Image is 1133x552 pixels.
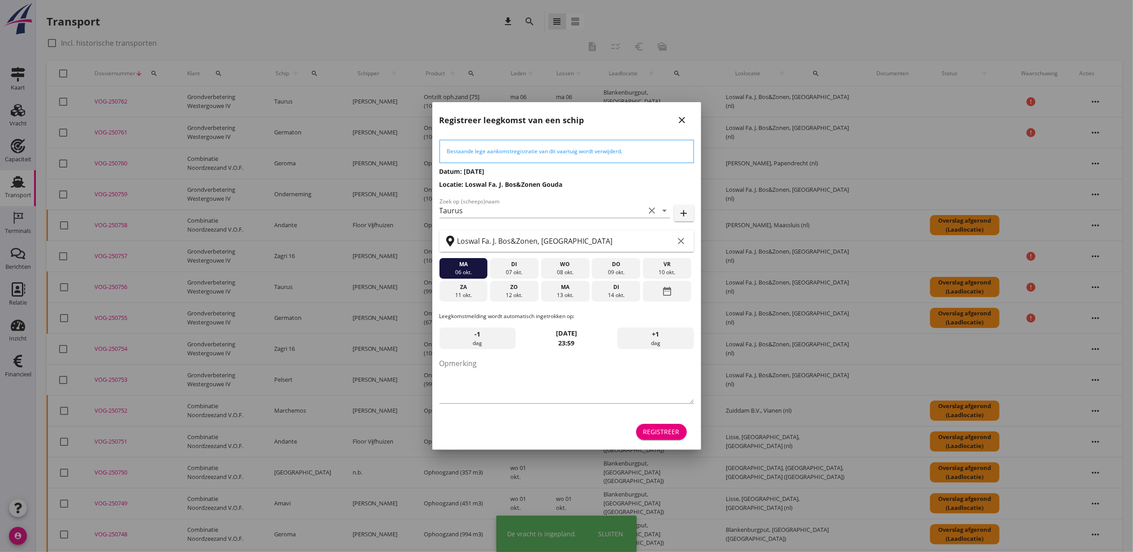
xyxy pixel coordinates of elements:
[652,329,659,339] span: +1
[617,328,694,349] div: dag
[457,234,674,248] input: Zoek op terminal of plaats
[492,291,536,299] div: 12 okt.
[439,328,516,349] div: dag
[559,339,575,347] strong: 23:59
[647,205,658,216] i: clear
[439,180,694,189] h3: Locatie: Loswal Fa. J. Bos&Zonen Gouda
[594,283,638,291] div: di
[643,427,680,436] div: Registreer
[659,205,670,216] i: arrow_drop_down
[439,356,694,403] textarea: Opmerking
[543,291,587,299] div: 13 okt.
[441,268,485,276] div: 06 okt.
[441,291,485,299] div: 11 okt.
[441,283,485,291] div: za
[474,329,480,339] span: -1
[676,236,687,246] i: clear
[441,260,485,268] div: ma
[439,114,584,126] h2: Registreer leegkomst van een schip
[492,283,536,291] div: zo
[594,291,638,299] div: 14 okt.
[645,268,689,276] div: 10 okt.
[439,203,645,218] input: Zoek op (scheeps)naam
[677,115,688,125] i: close
[636,424,687,440] button: Registreer
[439,312,694,320] p: Leegkomstmelding wordt automatisch ingetrokken op:
[679,208,689,219] i: add
[492,260,536,268] div: di
[594,260,638,268] div: do
[662,283,672,299] i: date_range
[556,329,577,337] strong: [DATE]
[543,268,587,276] div: 08 okt.
[492,268,536,276] div: 07 okt.
[645,260,689,268] div: vr
[447,147,686,155] div: Bestaande lege aankomstregistratie van dit vaartuig wordt verwijderd.
[594,268,638,276] div: 09 okt.
[439,167,694,176] h3: Datum: [DATE]
[543,283,587,291] div: ma
[543,260,587,268] div: wo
